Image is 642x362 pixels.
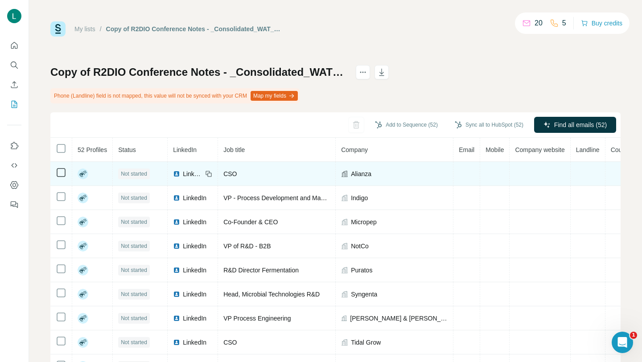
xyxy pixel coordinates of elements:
iframe: Intercom live chat [612,332,633,353]
span: VP of R&D - B2B [223,243,271,250]
button: My lists [7,96,21,112]
span: Not started [121,290,147,298]
button: Map my fields [251,91,298,101]
span: Not started [121,218,147,226]
button: actions [356,65,370,79]
img: LinkedIn logo [173,194,180,202]
img: LinkedIn logo [173,218,180,226]
li: / [100,25,102,33]
span: VP - Process Development and Manufacturing [223,194,352,202]
span: LinkedIn [183,338,206,347]
span: Indigo [351,193,368,202]
span: LinkedIn [183,169,202,178]
span: R&D Director Fermentation [223,267,299,274]
span: Country [611,146,633,153]
img: LinkedIn logo [173,315,180,322]
span: CSO [223,339,237,346]
span: 52 Profiles [78,146,107,153]
span: Not started [121,266,147,274]
img: Surfe Logo [50,21,66,37]
span: Company website [515,146,564,153]
span: Not started [121,242,147,250]
span: Job title [223,146,245,153]
span: Not started [121,314,147,322]
span: [PERSON_NAME] & [PERSON_NAME] [350,314,448,323]
img: LinkedIn logo [173,339,180,346]
span: Head, Microbial Technologies R&D [223,291,320,298]
span: Landline [576,146,600,153]
span: Mobile [486,146,504,153]
span: Not started [121,170,147,178]
h1: Copy of R2DIO Conference Notes - _Consolidated_WAT_FFT [50,65,348,79]
span: Puratos [351,266,372,275]
button: Search [7,57,21,73]
img: LinkedIn logo [173,243,180,250]
span: CSO [223,170,237,177]
img: LinkedIn logo [173,170,180,177]
button: Dashboard [7,177,21,193]
span: Alianza [351,169,371,178]
span: Company [341,146,368,153]
span: Find all emails (52) [554,120,607,129]
span: LinkedIn [183,314,206,323]
div: Phone (Landline) field is not mapped, this value will not be synced with your CRM [50,88,300,103]
p: 20 [535,18,543,29]
p: 5 [562,18,566,29]
button: Quick start [7,37,21,53]
span: LinkedIn [173,146,197,153]
span: Not started [121,194,147,202]
span: Micropep [351,218,377,226]
button: Feedback [7,197,21,213]
span: Status [118,146,136,153]
a: My lists [74,25,95,33]
img: LinkedIn logo [173,291,180,298]
div: Copy of R2DIO Conference Notes - _Consolidated_WAT_FFT [106,25,283,33]
button: Find all emails (52) [534,117,616,133]
span: Syngenta [351,290,377,299]
img: LinkedIn logo [173,267,180,274]
span: LinkedIn [183,266,206,275]
span: LinkedIn [183,218,206,226]
span: Co-Founder & CEO [223,218,278,226]
span: Email [459,146,474,153]
span: 1 [630,332,637,339]
button: Enrich CSV [7,77,21,93]
span: Tidal Grow [351,338,381,347]
span: LinkedIn [183,193,206,202]
span: NotCo [351,242,369,251]
span: Not started [121,338,147,346]
span: LinkedIn [183,242,206,251]
button: Use Surfe API [7,157,21,173]
span: LinkedIn [183,290,206,299]
button: Use Surfe on LinkedIn [7,138,21,154]
span: VP Process Engineering [223,315,291,322]
button: Buy credits [581,17,622,29]
button: Add to Sequence (52) [369,118,444,132]
button: Sync all to HubSpot (52) [449,118,530,132]
img: Avatar [7,9,21,23]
